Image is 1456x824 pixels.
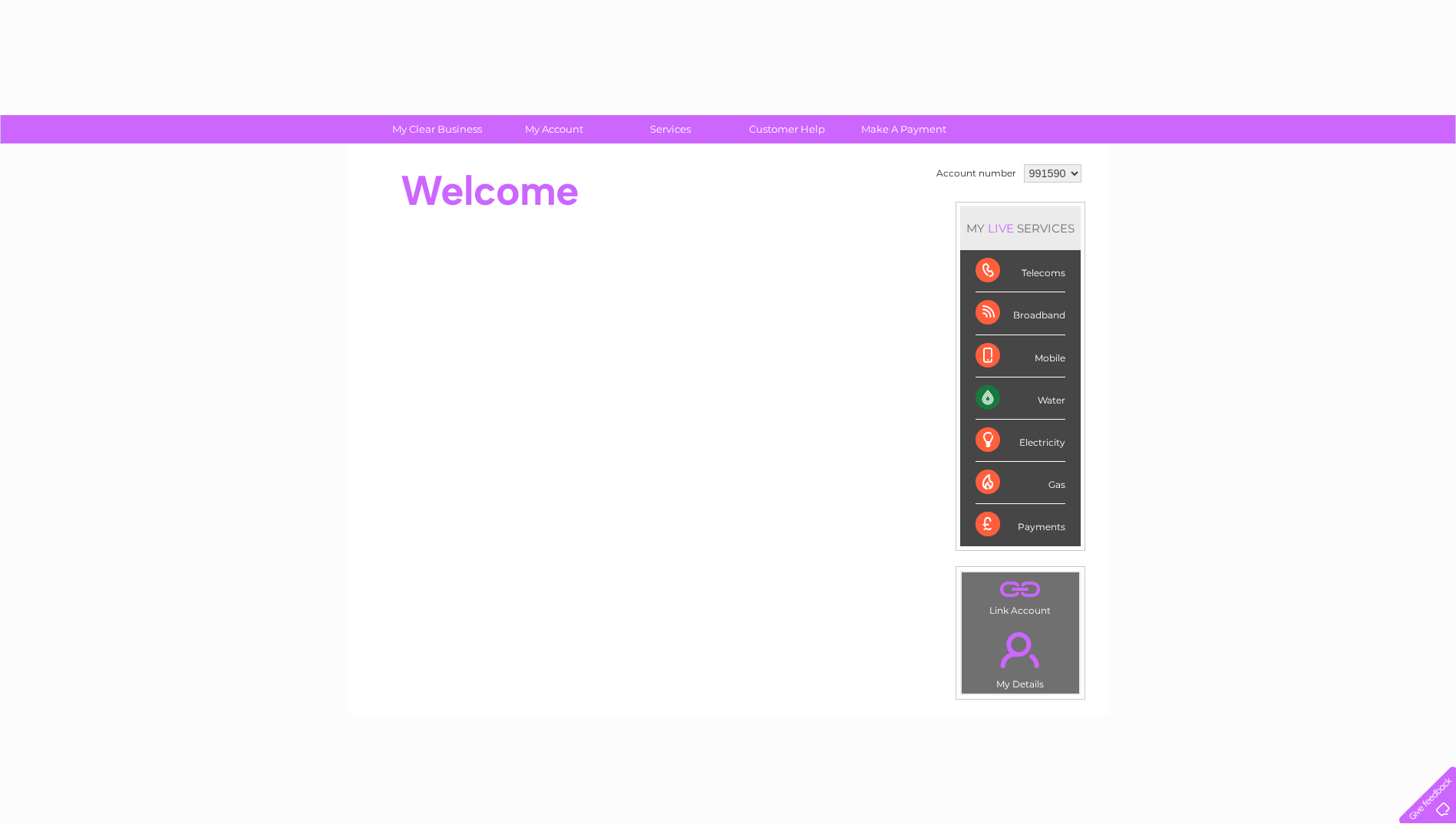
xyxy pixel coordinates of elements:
[840,115,967,143] a: Make A Payment
[976,462,1065,504] div: Gas
[607,115,734,143] a: Services
[976,377,1065,420] div: Water
[961,572,1080,620] td: Link Account
[490,115,617,143] a: My Account
[961,619,1080,694] td: My Details
[976,335,1065,377] div: Mobile
[976,292,1065,335] div: Broadband
[976,420,1065,462] div: Electricity
[976,250,1065,292] div: Telecoms
[966,576,1075,603] a: .
[966,623,1075,677] a: .
[976,504,1065,545] div: Payments
[960,206,1081,250] div: MY SERVICES
[724,115,850,143] a: Customer Help
[985,221,1017,236] div: LIVE
[933,160,1020,186] td: Account number
[374,115,500,143] a: My Clear Business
